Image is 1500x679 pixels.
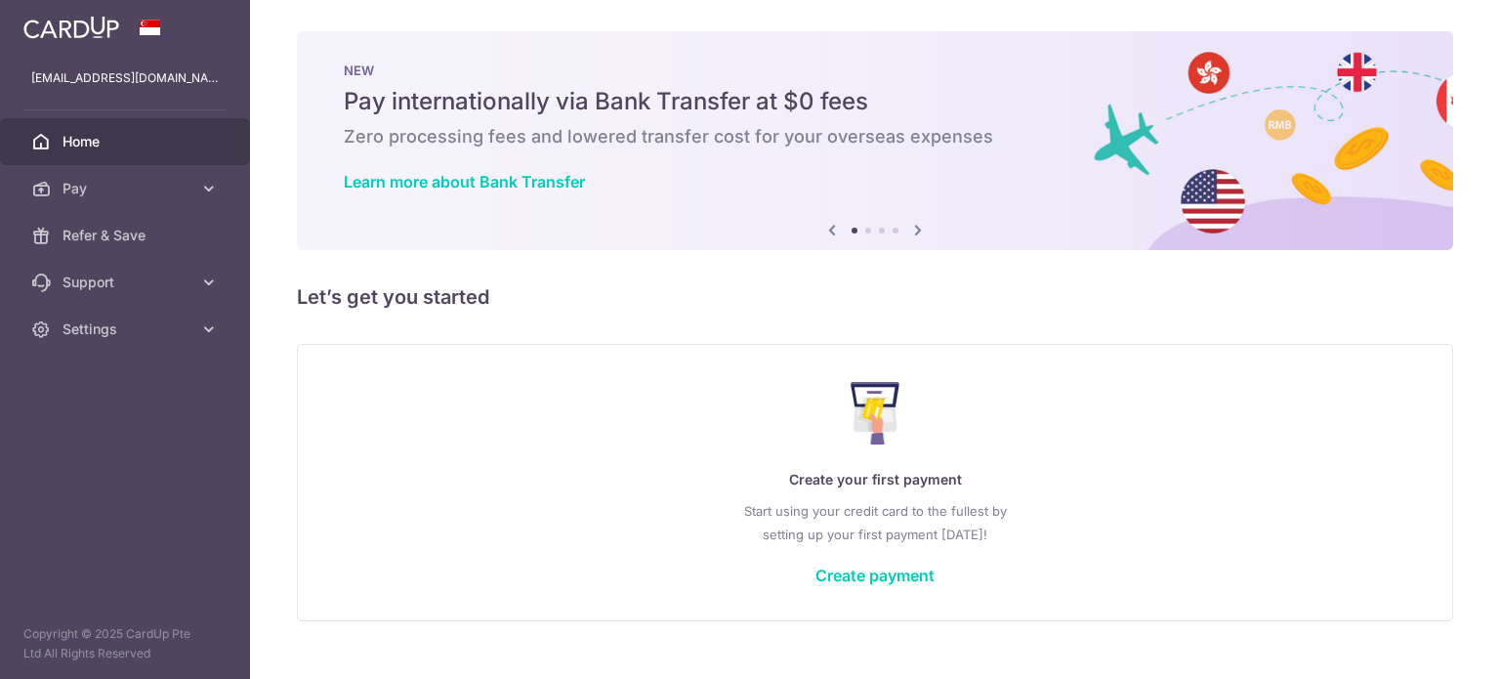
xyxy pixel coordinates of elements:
[297,281,1453,313] h5: Let’s get you started
[344,86,1406,117] h5: Pay internationally via Bank Transfer at $0 fees
[344,172,585,191] a: Learn more about Bank Transfer
[297,31,1453,250] img: Bank transfer banner
[62,273,191,292] span: Support
[62,132,191,151] span: Home
[344,63,1406,78] p: NEW
[31,68,219,88] p: [EMAIL_ADDRESS][DOMAIN_NAME]
[62,226,191,245] span: Refer & Save
[344,125,1406,149] h6: Zero processing fees and lowered transfer cost for your overseas expenses
[337,499,1413,546] p: Start using your credit card to the fullest by setting up your first payment [DATE]!
[815,566,935,585] a: Create payment
[23,16,119,39] img: CardUp
[62,179,191,198] span: Pay
[337,468,1413,491] p: Create your first payment
[62,319,191,339] span: Settings
[851,382,900,445] img: Make Payment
